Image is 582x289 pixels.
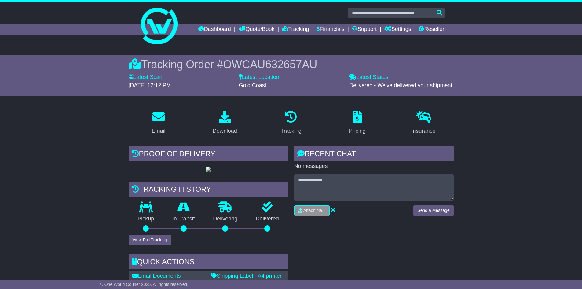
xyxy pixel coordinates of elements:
[148,109,169,137] a: Email
[204,216,247,222] p: Delivering
[163,216,204,222] p: In Transit
[419,24,444,35] a: Reseller
[198,24,231,35] a: Dashboard
[294,146,454,163] div: RECENT CHAT
[129,182,288,198] div: Tracking history
[209,109,241,137] a: Download
[129,82,171,88] span: [DATE] 12:12 PM
[294,163,454,170] p: No messages
[413,205,453,216] button: Send a Message
[239,74,279,81] label: Latest Location
[352,24,377,35] a: Support
[129,146,288,163] div: Proof of Delivery
[408,109,440,137] a: Insurance
[349,74,388,81] label: Latest Status
[129,235,171,245] button: View Full Tracking
[384,24,411,35] a: Settings
[247,216,288,222] p: Delivered
[282,24,309,35] a: Tracking
[152,127,165,135] div: Email
[206,167,211,172] img: GetPodImage
[412,127,436,135] div: Insurance
[100,282,189,287] span: © One World Courier 2025. All rights reserved.
[213,127,237,135] div: Download
[349,82,452,88] span: Delivered - We've delivered your shipment
[239,82,266,88] span: Gold Coast
[132,273,181,279] a: Email Documents
[223,58,317,71] span: OWCAU632657AU
[345,109,370,137] a: Pricing
[211,273,282,279] a: Shipping Label - A4 printer
[317,24,344,35] a: Financials
[129,216,163,222] p: Pickup
[129,58,454,71] div: Tracking Order #
[280,127,301,135] div: Tracking
[276,109,305,137] a: Tracking
[349,127,366,135] div: Pricing
[129,74,163,81] label: Latest Scan
[129,254,288,271] div: Quick Actions
[238,24,274,35] a: Quote/Book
